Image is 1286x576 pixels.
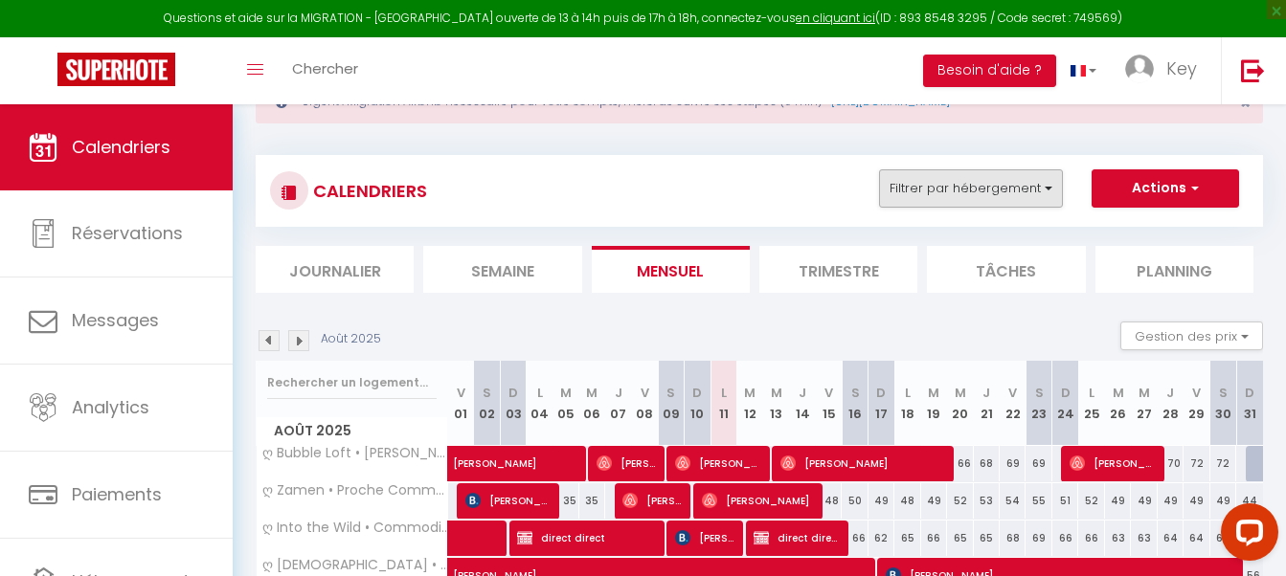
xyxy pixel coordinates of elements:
[921,483,947,519] div: 49
[736,361,762,446] th: 12
[267,366,437,400] input: Rechercher un logement...
[851,384,860,402] abbr: S
[789,361,815,446] th: 14
[816,483,842,519] div: 48
[1008,384,1017,402] abbr: V
[586,384,598,402] abbr: M
[1111,37,1221,104] a: ... Key
[702,482,814,519] span: [PERSON_NAME]
[1131,483,1157,519] div: 49
[448,361,474,446] th: 01
[423,246,581,293] li: Semaine
[1158,361,1184,446] th: 28
[1184,361,1209,446] th: 29
[869,361,894,446] th: 17
[553,483,578,519] div: 35
[754,520,840,556] span: direct direct
[1241,58,1265,82] img: logout
[876,384,886,402] abbr: D
[1166,384,1174,402] abbr: J
[474,361,500,446] th: 02
[974,446,1000,481] div: 68
[641,384,649,402] abbr: V
[1092,169,1239,208] button: Actions
[666,384,675,402] abbr: S
[1035,384,1044,402] abbr: S
[692,384,702,402] abbr: D
[1125,55,1154,83] img: ...
[560,384,572,402] abbr: M
[597,445,657,481] span: [PERSON_NAME]
[592,246,750,293] li: Mensuel
[632,361,658,446] th: 08
[1158,446,1184,481] div: 70
[72,308,159,332] span: Messages
[927,246,1085,293] li: Tâches
[292,58,358,78] span: Chercher
[842,483,868,519] div: 50
[1052,361,1078,446] th: 24
[448,446,474,482] a: [PERSON_NAME]
[799,384,806,402] abbr: J
[1236,483,1263,519] div: 44
[72,135,170,159] span: Calendriers
[1089,384,1094,402] abbr: L
[615,384,622,402] abbr: J
[483,384,491,402] abbr: S
[879,169,1063,208] button: Filtrer par hébergement
[1000,521,1026,556] div: 68
[921,521,947,556] div: 66
[842,521,868,556] div: 66
[1219,384,1228,402] abbr: S
[921,361,947,446] th: 19
[1192,384,1201,402] abbr: V
[955,384,966,402] abbr: M
[905,384,911,402] abbr: L
[1120,321,1263,350] button: Gestion des prix
[1131,521,1157,556] div: 63
[928,384,939,402] abbr: M
[869,521,894,556] div: 62
[527,361,553,446] th: 04
[1078,521,1104,556] div: 66
[508,384,518,402] abbr: D
[1206,496,1286,576] iframe: LiveChat chat widget
[947,446,973,481] div: 66
[763,361,789,446] th: 13
[1158,483,1184,519] div: 49
[579,361,605,446] th: 06
[1236,361,1263,446] th: 31
[1026,361,1051,446] th: 23
[259,483,451,498] span: ღ Zamen • Proche Commodités, [PERSON_NAME] & [PERSON_NAME]
[824,384,833,402] abbr: V
[1078,361,1104,446] th: 25
[1105,521,1131,556] div: 63
[1131,361,1157,446] th: 27
[675,520,735,556] span: [PERSON_NAME]
[658,361,684,446] th: 09
[947,521,973,556] div: 65
[1210,361,1236,446] th: 30
[780,445,944,481] span: [PERSON_NAME]
[974,483,1000,519] div: 53
[537,384,543,402] abbr: L
[974,361,1000,446] th: 21
[1078,483,1104,519] div: 52
[816,361,842,446] th: 15
[759,246,917,293] li: Trimestre
[321,330,381,348] p: Août 2025
[1184,483,1209,519] div: 49
[894,361,920,446] th: 18
[1166,56,1197,80] span: Key
[259,521,451,535] span: ღ Into the Wild • Commodités, Parking & Wifi Fibre
[1184,521,1209,556] div: 64
[1061,384,1071,402] abbr: D
[974,521,1000,556] div: 65
[842,361,868,446] th: 16
[947,361,973,446] th: 20
[1210,446,1236,481] div: 72
[465,482,552,519] span: [PERSON_NAME]
[923,55,1056,87] button: Besoin d'aide ?
[553,361,578,446] th: 05
[1026,483,1051,519] div: 55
